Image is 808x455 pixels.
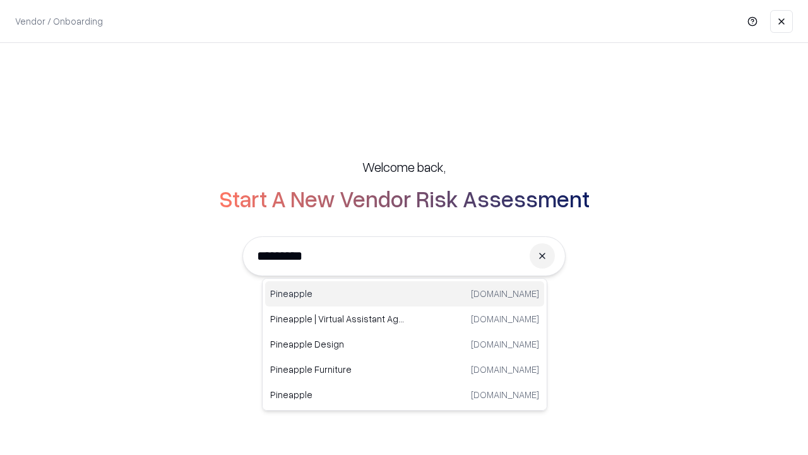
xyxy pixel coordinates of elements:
p: Pineapple | Virtual Assistant Agency [270,312,405,325]
h2: Start A New Vendor Risk Assessment [219,186,590,211]
p: Pineapple [270,287,405,300]
p: Pineapple Design [270,337,405,351]
p: [DOMAIN_NAME] [471,287,539,300]
h5: Welcome back, [362,158,446,176]
p: Pineapple [270,388,405,401]
p: [DOMAIN_NAME] [471,312,539,325]
p: [DOMAIN_NAME] [471,337,539,351]
div: Suggestions [262,278,547,411]
p: [DOMAIN_NAME] [471,363,539,376]
p: Vendor / Onboarding [15,15,103,28]
p: [DOMAIN_NAME] [471,388,539,401]
p: Pineapple Furniture [270,363,405,376]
